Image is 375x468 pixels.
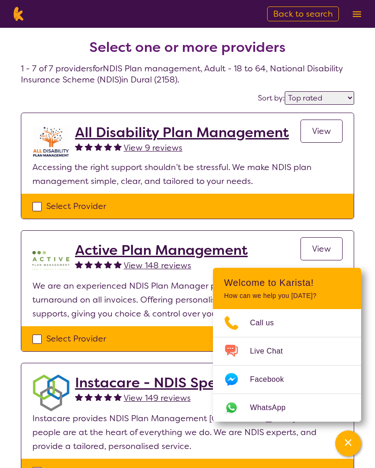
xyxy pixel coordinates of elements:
span: View 9 reviews [124,142,182,153]
button: Channel Menu [335,430,361,456]
a: Back to search [267,6,339,21]
img: fullstar [114,393,122,401]
ul: Choose channel [213,309,361,422]
img: fullstar [85,260,93,268]
span: WhatsApp [250,401,297,415]
a: Instacare - NDIS Specialists [75,374,263,391]
div: Channel Menu [213,268,361,422]
img: obkhna0zu27zdd4ubuus.png [32,374,69,411]
a: View 148 reviews [124,259,191,272]
img: fullstar [75,260,83,268]
span: View [312,243,331,254]
p: Accessing the right support shouldn’t be stressful. We make NDIS plan management simple, clear, a... [32,160,343,188]
span: Back to search [273,8,333,19]
img: fullstar [85,143,93,151]
a: View [300,120,343,143]
img: fullstar [104,260,112,268]
img: at5vqv0lot2lggohlylh.jpg [32,124,69,160]
h2: Select one or more providers [89,39,286,56]
span: View 149 reviews [124,392,191,404]
img: fullstar [94,260,102,268]
a: View [300,237,343,260]
img: Karista logo [11,7,25,21]
img: fullstar [104,143,112,151]
h2: Welcome to Karista! [224,277,350,288]
a: View 9 reviews [124,141,182,155]
img: fullstar [94,143,102,151]
img: fullstar [75,393,83,401]
p: How can we help you [DATE]? [224,292,350,300]
span: Live Chat [250,344,294,358]
img: fullstar [75,143,83,151]
img: fullstar [114,143,122,151]
img: menu [353,11,361,17]
a: Active Plan Management [75,242,248,259]
img: fullstar [94,393,102,401]
span: View 148 reviews [124,260,191,271]
span: Facebook [250,373,295,386]
label: Sort by: [258,93,285,103]
p: We are an experienced NDIS Plan Manager providing 24 hour payment turnaround on all invoices. Off... [32,279,343,321]
a: View 149 reviews [124,391,191,405]
img: fullstar [104,393,112,401]
h4: 1 - 7 of 7 providers for NDIS Plan management , Adult - 18 to 64 , National Disability Insurance ... [21,17,354,85]
img: fullstar [114,260,122,268]
span: Call us [250,316,285,330]
a: All Disability Plan Management [75,124,289,141]
img: pypzb5qm7jexfhutod0x.png [32,242,69,279]
img: fullstar [85,393,93,401]
a: Web link opens in a new tab. [213,394,361,422]
p: Instacare provides NDIS Plan Management [GEOGRAPHIC_DATA] wide. Our people are at the heart of ev... [32,411,343,453]
span: View [312,126,331,137]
